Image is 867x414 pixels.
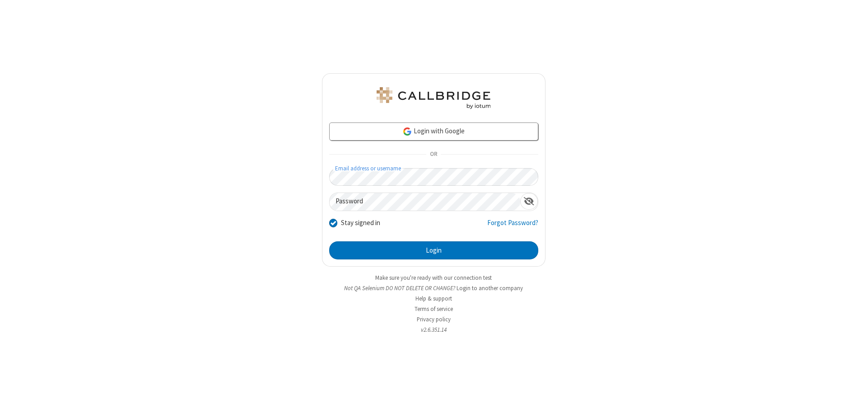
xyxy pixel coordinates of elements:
a: Privacy policy [417,315,451,323]
input: Password [330,193,520,211]
a: Terms of service [415,305,453,313]
div: Show password [520,193,538,210]
a: Help & support [415,295,452,302]
span: OR [426,148,441,161]
button: Login to another company [457,284,523,292]
a: Forgot Password? [487,218,538,235]
img: QA Selenium DO NOT DELETE OR CHANGE [375,87,492,109]
li: v2.6.351.14 [322,325,545,334]
button: Login [329,241,538,259]
a: Make sure you're ready with our connection test [375,274,492,282]
input: Email address or username [329,168,538,186]
a: Login with Google [329,122,538,141]
label: Stay signed in [341,218,380,228]
img: google-icon.png [402,127,412,136]
li: Not QA Selenium DO NOT DELETE OR CHANGE? [322,284,545,292]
